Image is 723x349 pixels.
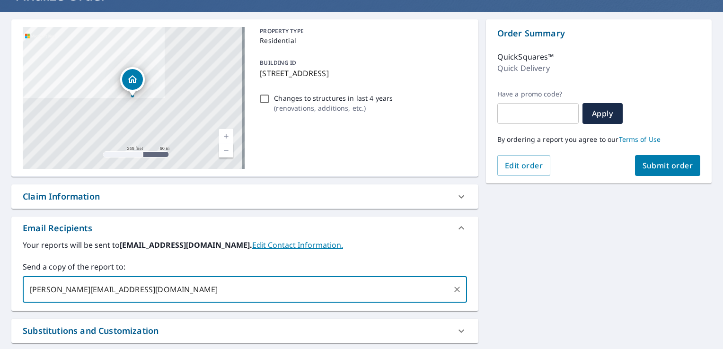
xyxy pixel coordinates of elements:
button: Edit order [497,155,551,176]
a: Current Level 17, Zoom Out [219,143,233,157]
label: Have a promo code? [497,90,579,98]
span: Apply [590,108,615,119]
a: Terms of Use [619,135,661,144]
p: QuickSquares™ [497,51,554,62]
a: EditContactInfo [252,240,343,250]
p: PROPERTY TYPE [260,27,463,35]
p: [STREET_ADDRESS] [260,68,463,79]
div: Email Recipients [11,217,478,239]
p: Residential [260,35,463,45]
div: Substitutions and Customization [23,324,159,337]
span: Submit order [643,160,693,171]
button: Apply [582,103,623,124]
p: Changes to structures in last 4 years [274,93,393,103]
p: Quick Delivery [497,62,550,74]
b: [EMAIL_ADDRESS][DOMAIN_NAME]. [120,240,252,250]
label: Your reports will be sent to [23,239,467,251]
span: Edit order [505,160,543,171]
p: By ordering a report you agree to our [497,135,700,144]
label: Send a copy of the report to: [23,261,467,272]
button: Submit order [635,155,701,176]
button: Clear [450,283,464,296]
p: Order Summary [497,27,700,40]
div: Claim Information [11,184,478,209]
a: Current Level 17, Zoom In [219,129,233,143]
div: Email Recipients [23,222,92,235]
div: Substitutions and Customization [11,319,478,343]
div: Claim Information [23,190,100,203]
p: BUILDING ID [260,59,296,67]
div: Dropped pin, building 1, Residential property, 313 Bohemia Ave Chesapeake City, MD 21915 [120,67,145,96]
p: ( renovations, additions, etc. ) [274,103,393,113]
